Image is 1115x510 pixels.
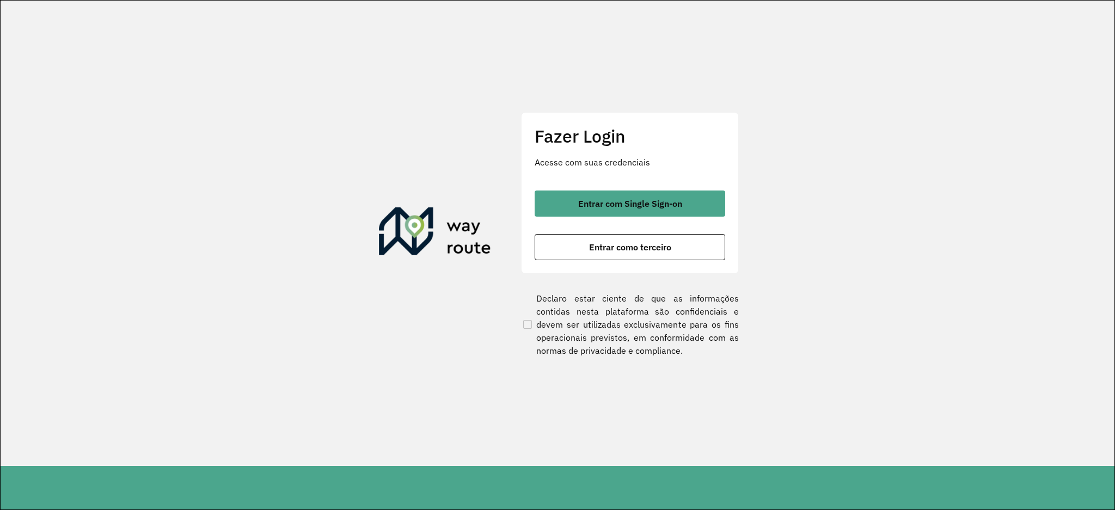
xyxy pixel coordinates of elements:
span: Entrar como terceiro [589,243,671,251]
h2: Fazer Login [535,126,725,146]
span: Entrar com Single Sign-on [578,199,682,208]
button: button [535,191,725,217]
p: Acesse com suas credenciais [535,156,725,169]
button: button [535,234,725,260]
img: Roteirizador AmbevTech [379,207,491,260]
label: Declaro estar ciente de que as informações contidas nesta plataforma são confidenciais e devem se... [521,292,739,357]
